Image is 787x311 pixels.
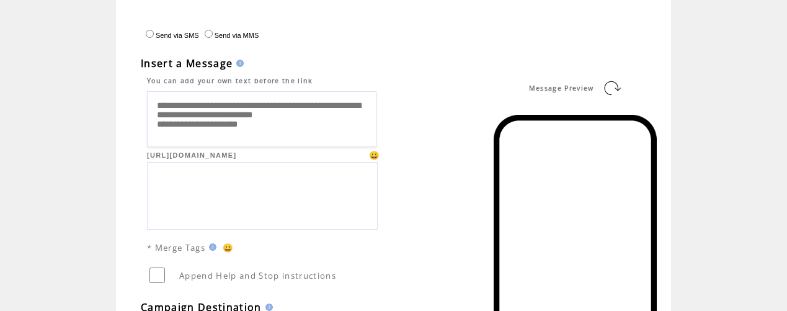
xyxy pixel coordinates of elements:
img: help.gif [205,243,216,251]
input: Send via MMS [205,30,213,38]
label: Send via SMS [143,32,199,39]
img: help.gif [233,60,244,67]
span: * Merge Tags [147,242,205,253]
span: Insert a Message [141,56,233,70]
span: 😀 [223,242,234,253]
span: You can add your own text before the link [147,76,313,85]
span: Message Preview [529,84,594,92]
span: 😀 [369,150,380,161]
span: Append Help and Stop instructions [179,270,336,281]
label: Send via MMS [202,32,259,39]
img: help.gif [262,304,273,311]
span: [URL][DOMAIN_NAME] [147,151,236,159]
input: Send via SMS [146,30,154,38]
